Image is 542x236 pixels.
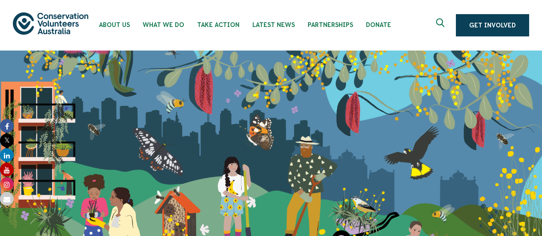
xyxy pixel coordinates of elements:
[197,21,240,28] span: Take Action
[431,15,452,36] button: Expand search box Close search box
[13,12,88,34] img: logo.svg
[308,21,353,28] span: Partnerships
[143,21,184,28] span: What We Do
[99,21,130,28] span: About Us
[252,21,295,28] span: Latest News
[456,14,529,36] a: Get Involved
[436,18,447,32] span: Expand search box
[366,21,391,28] span: Donate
